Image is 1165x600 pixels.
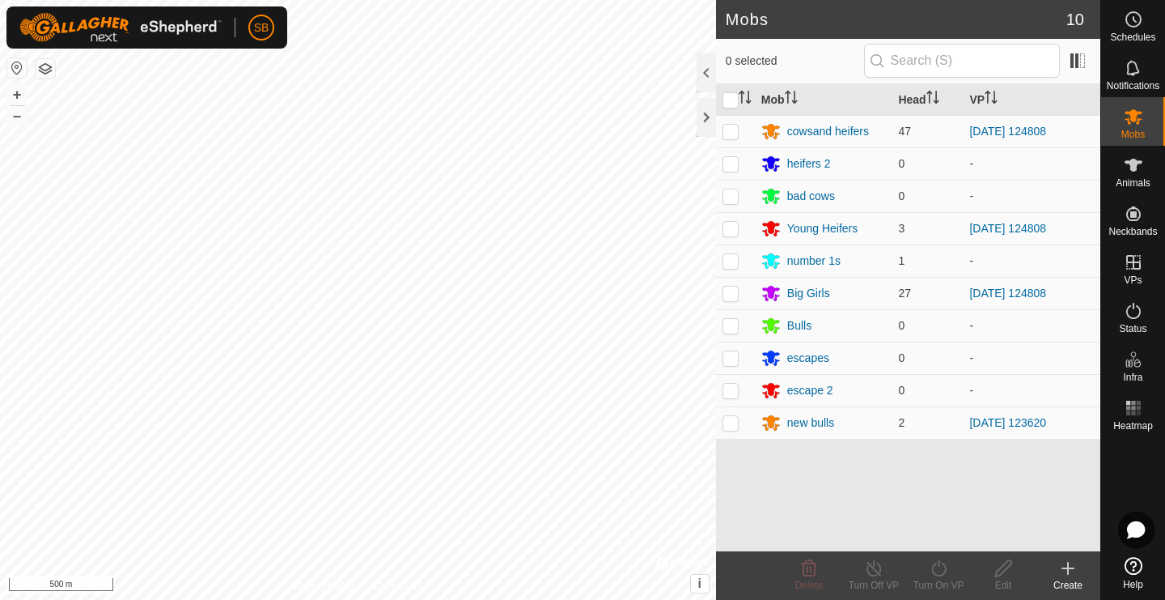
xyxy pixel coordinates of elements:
td: - [963,342,1100,374]
div: escape 2 [787,382,833,399]
a: [DATE] 123620 [969,416,1046,429]
button: + [7,85,27,104]
span: Notifications [1107,81,1159,91]
span: Schedules [1110,32,1155,42]
div: cowsand heifers [787,123,869,140]
a: Contact Us [374,579,422,594]
span: Help [1123,580,1143,589]
span: 0 [898,319,904,332]
td: - [963,374,1100,406]
span: Status [1119,324,1146,334]
span: VPs [1124,275,1142,285]
span: 10 [1066,7,1084,32]
span: Animals [1116,178,1150,188]
div: Big Girls [787,285,830,302]
span: 27 [898,287,911,300]
span: SB [254,19,269,36]
span: Neckbands [1108,227,1157,236]
div: Edit [971,578,1036,593]
button: Reset Map [7,58,27,78]
th: Mob [755,84,892,116]
div: heifers 2 [787,155,831,172]
span: Heatmap [1113,421,1153,431]
div: Bulls [787,317,811,334]
div: new bulls [787,415,834,432]
span: 0 selected [726,53,864,70]
div: Turn On VP [906,578,971,593]
th: VP [963,84,1100,116]
span: 1 [898,254,904,267]
div: escapes [787,350,829,367]
p-sorticon: Activate to sort [739,93,752,106]
span: i [698,577,701,590]
h2: Mobs [726,10,1066,29]
p-sorticon: Activate to sort [926,93,939,106]
span: 0 [898,157,904,170]
input: Search (S) [864,44,1060,78]
div: Create [1036,578,1100,593]
a: [DATE] 124808 [969,125,1046,138]
button: i [691,575,709,593]
a: Help [1101,551,1165,596]
div: number 1s [787,253,841,270]
a: Privacy Policy [294,579,354,594]
td: - [963,147,1100,180]
span: 0 [898,351,904,364]
a: [DATE] 124808 [969,222,1046,235]
span: 3 [898,222,904,235]
p-sorticon: Activate to sort [985,93,998,106]
span: 47 [898,125,911,138]
div: Turn Off VP [841,578,906,593]
a: [DATE] 124808 [969,287,1046,300]
span: Mobs [1121,130,1145,139]
button: – [7,106,27,126]
th: Head [892,84,963,116]
span: 0 [898,189,904,202]
p-sorticon: Activate to sort [785,93,798,106]
td: - [963,309,1100,342]
span: Infra [1123,372,1142,382]
img: Gallagher Logo [19,13,222,42]
span: 2 [898,416,904,429]
button: Map Layers [36,59,55,79]
div: Young Heifers [787,220,858,237]
span: 0 [898,384,904,397]
td: - [963,245,1100,277]
span: Delete [795,580,824,591]
td: - [963,180,1100,212]
div: bad cows [787,188,835,205]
